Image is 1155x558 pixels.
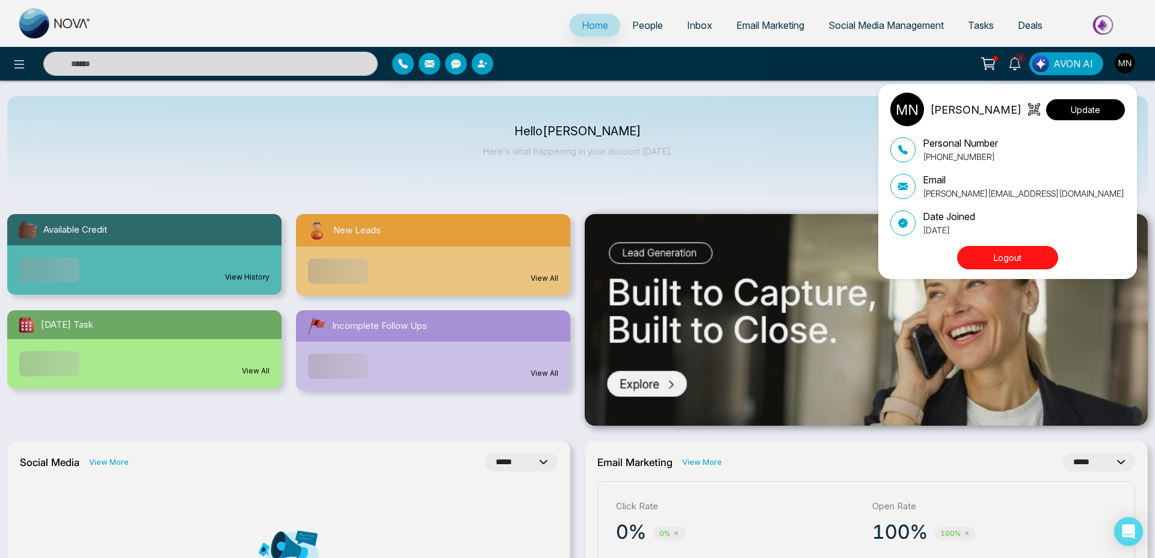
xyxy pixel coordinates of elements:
p: Personal Number [923,136,998,150]
p: [PERSON_NAME][EMAIL_ADDRESS][DOMAIN_NAME] [923,187,1124,200]
p: Date Joined [923,209,975,224]
div: Open Intercom Messenger [1114,517,1143,546]
p: [PERSON_NAME] [930,102,1021,118]
button: Logout [957,246,1058,269]
p: Email [923,173,1124,187]
button: Update [1046,99,1125,120]
p: [DATE] [923,224,975,236]
p: [PHONE_NUMBER] [923,150,998,163]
